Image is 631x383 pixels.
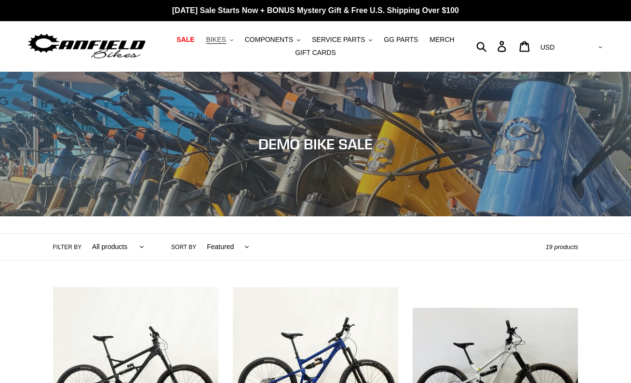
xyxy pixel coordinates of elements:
a: MERCH [425,33,459,46]
label: Filter by [53,243,82,251]
span: BIKES [206,36,226,44]
a: GIFT CARDS [290,46,341,59]
span: 19 products [546,243,578,251]
img: Canfield Bikes [27,31,147,62]
span: MERCH [430,36,454,44]
span: SALE [176,36,194,44]
span: COMPONENTS [245,36,293,44]
span: GIFT CARDS [295,49,336,57]
button: BIKES [201,33,238,46]
span: GG PARTS [384,36,418,44]
a: SALE [172,33,199,46]
button: SERVICE PARTS [307,33,377,46]
span: SERVICE PARTS [312,36,365,44]
span: DEMO BIKE SALE [258,135,373,153]
a: GG PARTS [379,33,423,46]
button: COMPONENTS [240,33,305,46]
label: Sort by [171,243,196,251]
